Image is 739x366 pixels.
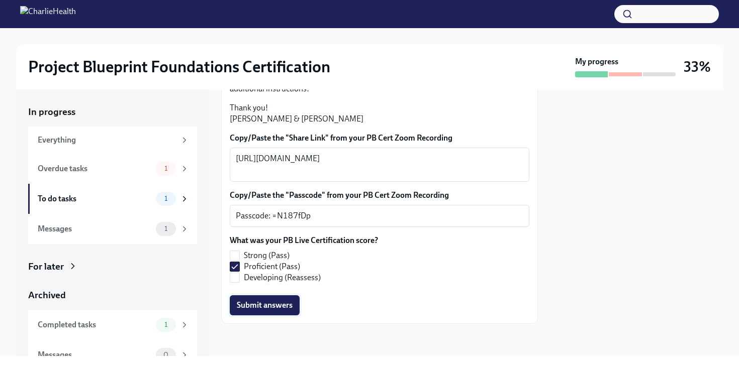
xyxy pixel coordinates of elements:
div: Everything [38,135,176,146]
label: Copy/Paste the "Passcode" from your PB Cert Zoom Recording [230,190,529,201]
span: Developing (Reassess) [244,272,321,283]
a: In progress [28,105,197,118]
h3: 33% [684,58,711,76]
a: Messages1 [28,214,197,244]
span: Proficient (Pass) [244,261,300,272]
div: To do tasks [38,193,152,204]
span: 1 [158,225,173,232]
div: Messages [38,223,152,234]
label: What was your PB Live Certification score? [230,235,378,246]
img: CharlieHealth [20,6,76,22]
textarea: [URL][DOMAIN_NAME] [236,153,523,177]
span: 0 [157,351,174,358]
a: Everything [28,127,197,154]
p: Thank you! [PERSON_NAME] & [PERSON_NAME] [230,102,529,125]
span: 1 [158,321,173,328]
div: For later [28,260,64,273]
a: Overdue tasks1 [28,154,197,184]
button: Submit answers [230,295,300,315]
textarea: Passcode: =N187fDp [236,210,523,222]
span: 1 [158,165,173,172]
a: Completed tasks1 [28,310,197,340]
div: Completed tasks [38,319,152,330]
div: Overdue tasks [38,163,152,174]
label: Copy/Paste the "Share Link" from your PB Cert Zoom Recording [230,133,529,144]
div: Messages [38,349,152,360]
h2: Project Blueprint Foundations Certification [28,57,330,77]
span: Strong (Pass) [244,250,290,261]
a: Archived [28,289,197,302]
span: 1 [158,195,173,202]
a: For later [28,260,197,273]
strong: My progress [575,56,618,67]
a: To do tasks1 [28,184,197,214]
span: Submit answers [237,300,293,310]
